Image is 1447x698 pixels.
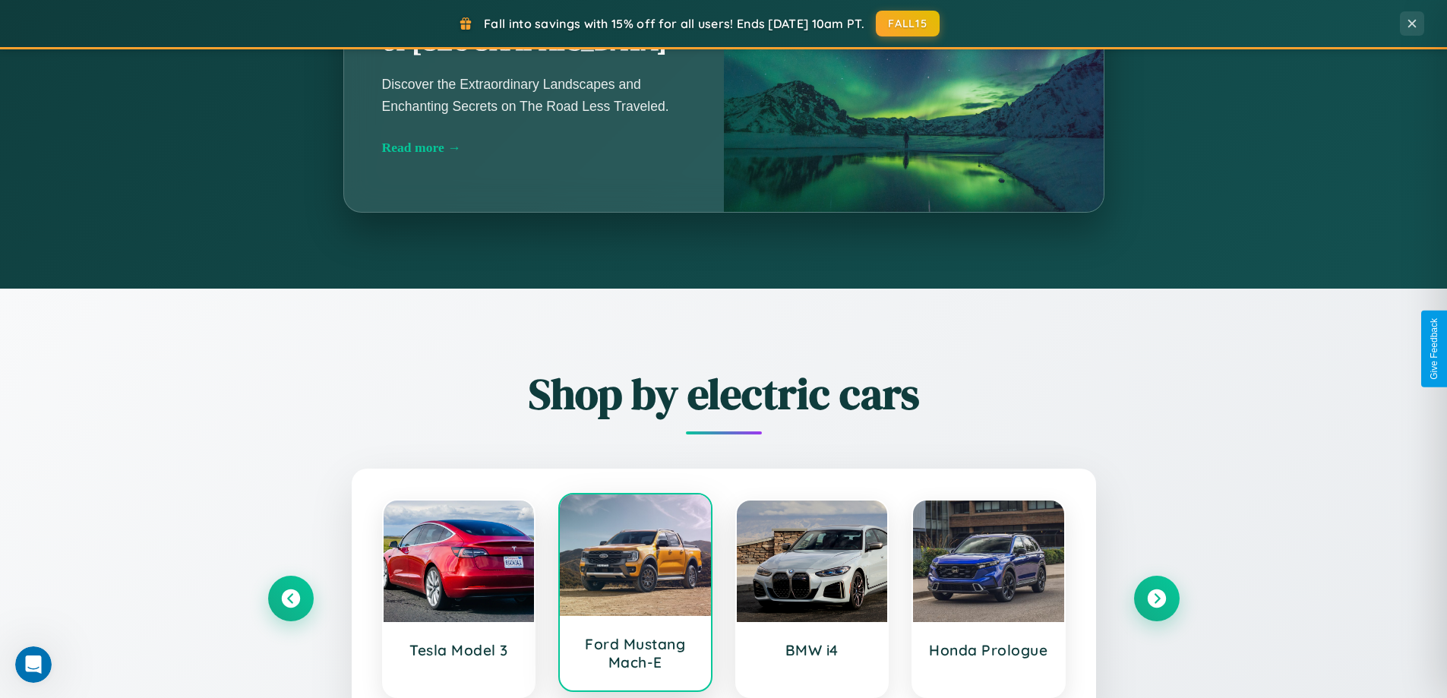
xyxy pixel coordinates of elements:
[15,646,52,683] iframe: Intercom live chat
[752,641,873,659] h3: BMW i4
[399,641,520,659] h3: Tesla Model 3
[382,140,686,156] div: Read more →
[268,365,1180,423] h2: Shop by electric cars
[928,641,1049,659] h3: Honda Prologue
[484,16,864,31] span: Fall into savings with 15% off for all users! Ends [DATE] 10am PT.
[382,74,686,116] p: Discover the Extraordinary Landscapes and Enchanting Secrets on The Road Less Traveled.
[1429,318,1439,380] div: Give Feedback
[575,635,696,671] h3: Ford Mustang Mach-E
[876,11,940,36] button: FALL15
